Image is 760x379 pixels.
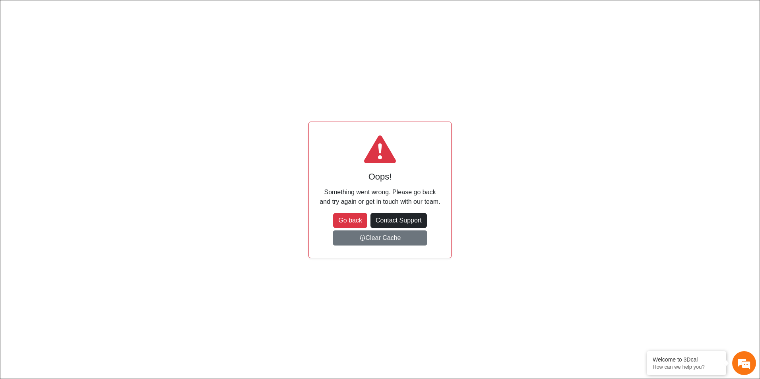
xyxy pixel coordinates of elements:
h5: Oops! [318,170,442,184]
a: Contact Support [370,213,427,228]
button: Clear Cache [333,230,427,246]
button: Go back [333,213,367,228]
p: Something went wrong. Please go back and try again or get in touch with our team. [318,188,442,207]
div: Welcome to 3Dcal [653,356,720,363]
p: How can we help you? [653,364,720,370]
